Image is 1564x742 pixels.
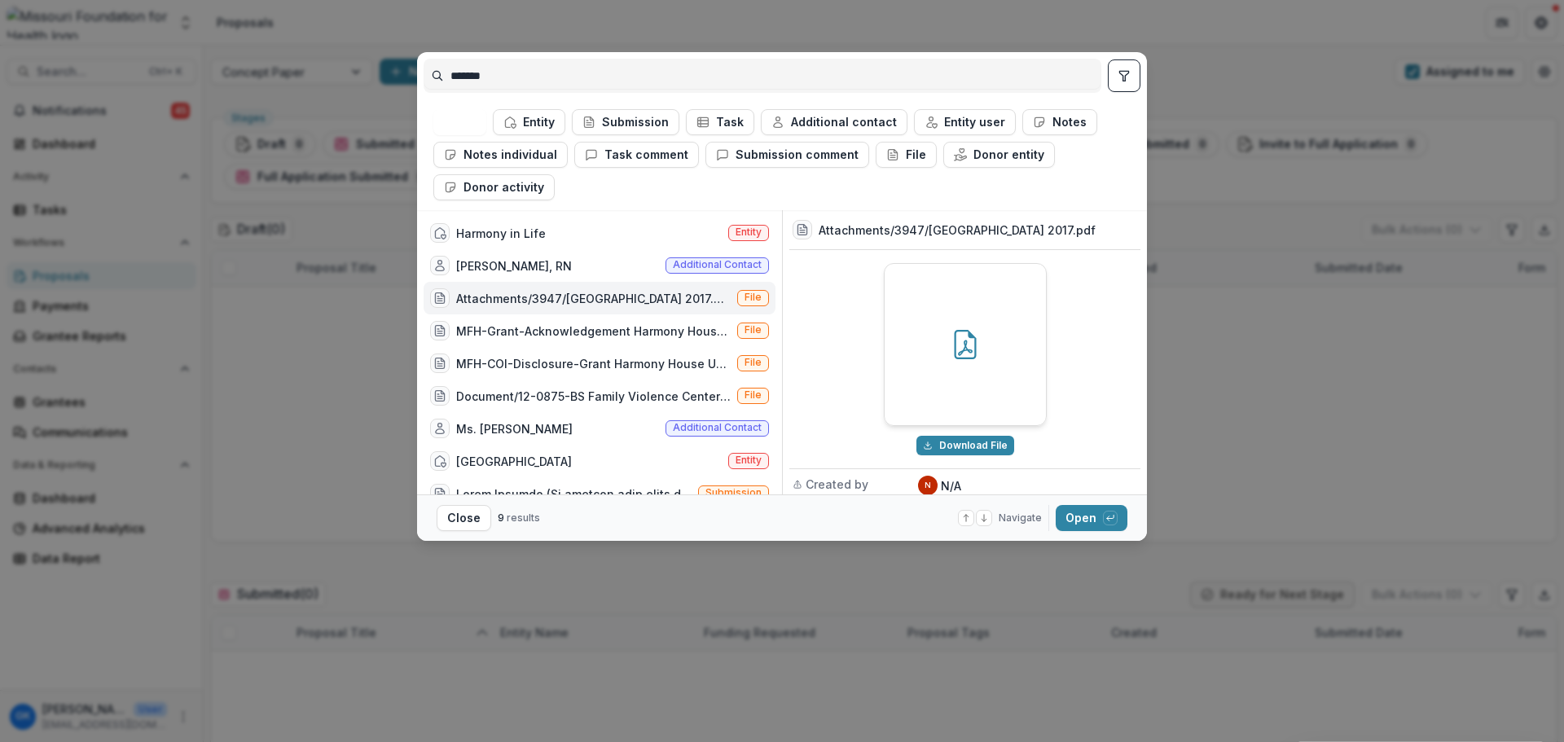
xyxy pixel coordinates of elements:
[673,259,762,270] span: Additional contact
[745,357,762,368] span: File
[456,355,731,372] div: MFH-COI-Disclosure-Grant Harmony House Unconference 2025.pdf
[456,420,573,437] div: Ms. [PERSON_NAME]
[686,109,754,135] button: Task
[745,389,762,401] span: File
[914,109,1016,135] button: Entity user
[574,142,699,168] button: Task comment
[456,257,572,274] div: [PERSON_NAME], RN
[745,292,762,303] span: File
[437,505,491,531] button: Close
[806,476,868,493] span: Created by
[433,142,568,168] button: Notes individual
[736,226,762,238] span: Entity
[1108,59,1140,92] button: toggle filters
[456,453,572,470] div: [GEOGRAPHIC_DATA]
[433,109,486,135] button: All
[761,109,907,135] button: Additional contact
[705,487,762,498] span: Submission
[493,109,565,135] button: Entity
[705,142,869,168] button: Submission comment
[916,436,1014,455] button: Download Attachments/3947/MOA Harmony House 2017.pdf
[673,422,762,433] span: Additional contact
[745,324,762,336] span: File
[1056,505,1127,531] button: Open
[572,109,679,135] button: Submission
[819,222,1096,239] h3: Attachments/3947/[GEOGRAPHIC_DATA] 2017.pdf
[456,485,692,503] div: Lorem Ipsumdo (Si ametcon adip elits doe tempo inc utlabore et Dolore Magnaa eni Adminimve Quisno...
[876,142,937,168] button: File
[433,174,555,200] button: Donor activity
[456,225,546,242] div: Harmony in Life
[1022,109,1097,135] button: Notes
[925,481,931,490] div: N/A
[456,323,731,340] div: MFH-Grant-Acknowledgement Harmony House Unconference 2025.doc
[941,477,961,494] p: N/A
[999,511,1042,525] span: Navigate
[736,454,762,466] span: Entity
[943,142,1055,168] button: Donor entity
[507,511,540,524] span: results
[456,290,731,307] div: Attachments/3947/[GEOGRAPHIC_DATA] 2017.pdf
[498,511,504,524] span: 9
[456,388,731,405] div: Document/12-0875-BS Family Violence Center DBA Harmony House audit report TBD Document.pdf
